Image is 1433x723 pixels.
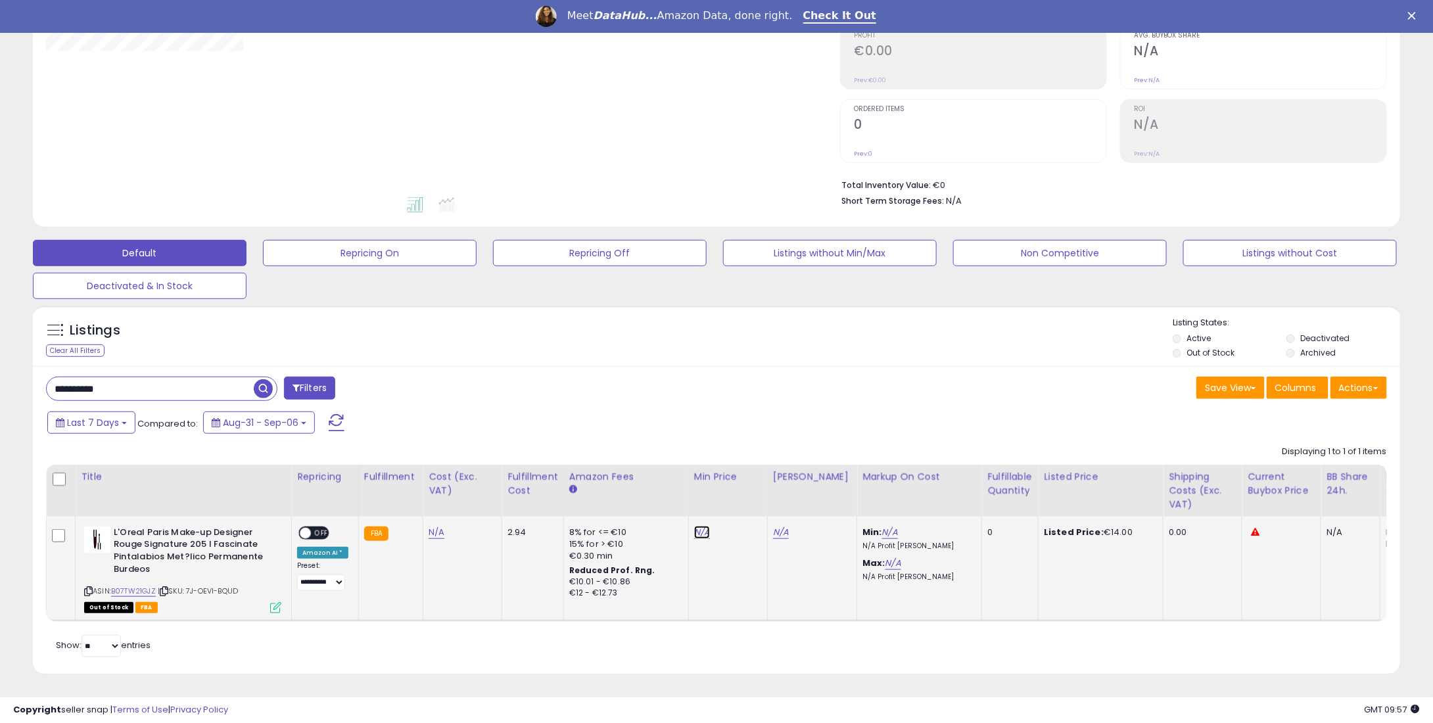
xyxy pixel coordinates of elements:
[507,470,558,498] div: Fulfillment Cost
[1327,470,1374,498] div: BB Share 24h.
[569,550,678,562] div: €0.30 min
[855,32,1106,39] span: Profit
[297,470,353,484] div: Repricing
[855,43,1106,61] h2: €0.00
[297,547,348,559] div: Amazon AI *
[223,416,298,429] span: Aug-31 - Sep-06
[803,9,877,24] a: Check It Out
[13,704,228,716] div: seller snap | |
[569,538,678,550] div: 15% for > €10
[773,526,789,539] a: N/A
[855,106,1106,113] span: Ordered Items
[569,470,683,484] div: Amazon Fees
[1044,526,1104,538] b: Listed Price:
[284,377,335,400] button: Filters
[1365,703,1420,716] span: 2025-09-14 09:57 GMT
[947,195,962,207] span: N/A
[567,9,793,22] div: Meet Amazon Data, done right.
[694,526,710,539] a: N/A
[158,586,238,596] span: | SKU: 7J-OEVI-BQUD
[81,470,286,484] div: Title
[429,470,496,498] div: Cost (Exc. VAT)
[33,273,247,299] button: Deactivated & In Stock
[170,703,228,716] a: Privacy Policy
[987,526,1028,538] div: 0
[84,526,281,612] div: ASIN:
[885,557,901,570] a: N/A
[594,9,657,22] i: DataHub...
[1135,117,1386,135] h2: N/A
[842,195,945,206] b: Short Term Storage Fees:
[84,602,133,613] span: All listings that are currently out of stock and unavailable for purchase on Amazon
[33,240,247,266] button: Default
[842,179,931,191] b: Total Inventory Value:
[1135,32,1386,39] span: Avg. Buybox Share
[47,411,135,434] button: Last 7 Days
[70,321,120,340] h5: Listings
[46,344,105,357] div: Clear All Filters
[111,586,156,597] a: B07TW21GJZ
[569,484,577,496] small: Amazon Fees.
[1187,347,1235,358] label: Out of Stock
[1408,12,1421,20] div: Close
[429,526,444,539] a: N/A
[855,117,1106,135] h2: 0
[114,526,273,578] b: L'Oreal Paris Make-up Designer Rouge Signature 205 I Fascinate Pintalabios Met?lico Permanente Bu...
[862,526,882,538] b: Min:
[1135,43,1386,61] h2: N/A
[842,176,1378,192] li: €0
[1173,317,1400,329] p: Listing States:
[263,240,477,266] button: Repricing On
[137,417,198,430] span: Compared to:
[1248,470,1315,498] div: Current Buybox Price
[297,561,348,591] div: Preset:
[862,542,972,551] p: N/A Profit [PERSON_NAME]
[857,465,982,517] th: The percentage added to the cost of goods (COGS) that forms the calculator for Min & Max prices.
[536,6,557,27] img: Profile image for Georgie
[882,526,898,539] a: N/A
[953,240,1167,266] button: Non Competitive
[569,576,678,588] div: €10.01 - €10.86
[1327,526,1370,538] div: N/A
[1300,347,1336,358] label: Archived
[855,76,887,84] small: Prev: €0.00
[855,150,873,158] small: Prev: 0
[84,526,110,553] img: 21nWorvCO0L._SL40_.jpg
[311,527,332,538] span: OFF
[1135,106,1386,113] span: ROI
[773,470,851,484] div: [PERSON_NAME]
[1183,240,1397,266] button: Listings without Cost
[1300,333,1350,344] label: Deactivated
[1275,381,1317,394] span: Columns
[135,602,158,613] span: FBA
[569,565,655,576] b: Reduced Prof. Rng.
[1169,470,1236,511] div: Shipping Costs (Exc. VAT)
[1135,150,1160,158] small: Prev: N/A
[569,526,678,538] div: 8% for <= €10
[1187,333,1211,344] label: Active
[1386,526,1429,538] div: FBA: 1
[1267,377,1328,399] button: Columns
[987,470,1033,498] div: Fulfillable Quantity
[493,240,707,266] button: Repricing Off
[569,588,678,599] div: €12 - €12.73
[1330,377,1387,399] button: Actions
[364,526,388,541] small: FBA
[112,703,168,716] a: Terms of Use
[1169,526,1232,538] div: 0.00
[1135,76,1160,84] small: Prev: N/A
[1282,446,1387,458] div: Displaying 1 to 1 of 1 items
[862,470,976,484] div: Markup on Cost
[1386,538,1429,550] div: FBM: 4
[67,416,119,429] span: Last 7 Days
[862,572,972,582] p: N/A Profit [PERSON_NAME]
[723,240,937,266] button: Listings without Min/Max
[1044,470,1158,484] div: Listed Price
[13,703,61,716] strong: Copyright
[1196,377,1265,399] button: Save View
[694,470,762,484] div: Min Price
[203,411,315,434] button: Aug-31 - Sep-06
[56,639,151,651] span: Show: entries
[862,557,885,569] b: Max:
[364,470,417,484] div: Fulfillment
